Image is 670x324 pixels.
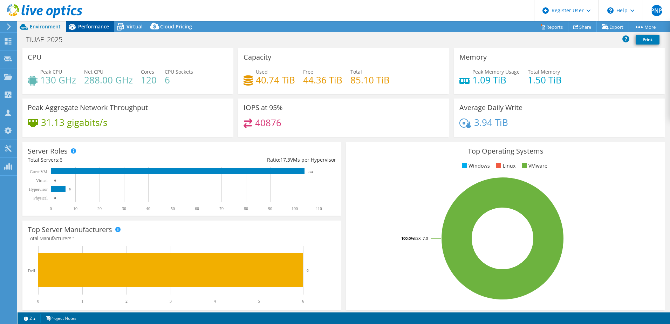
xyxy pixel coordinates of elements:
text: 6 [69,188,71,191]
span: 17.3 [280,156,290,163]
text: Virtual [36,178,48,183]
text: 3 [170,299,172,304]
span: Performance [78,23,109,30]
span: Peak Memory Usage [472,68,520,75]
a: Reports [535,21,568,32]
h3: Memory [459,53,487,61]
text: Physical [33,196,48,201]
tspan: ESXi 7.0 [414,236,428,241]
text: 110 [316,206,322,211]
text: 5 [258,299,260,304]
span: 1 [73,235,75,242]
span: Free [303,68,313,75]
text: Dell [28,268,35,273]
text: 60 [195,206,199,211]
h3: IOPS at 95% [244,104,283,112]
text: 104 [308,170,313,174]
div: Ratio: VMs per Hypervisor [182,156,336,164]
span: Total [350,68,362,75]
h4: 6 [165,76,193,84]
a: More [629,21,661,32]
div: Total Servers: [28,156,182,164]
h4: 1.09 TiB [472,76,520,84]
text: 30 [122,206,126,211]
a: 2 [19,314,41,323]
span: Net CPU [84,68,103,75]
text: Guest VM [30,169,47,174]
text: 0 [54,179,56,182]
text: 80 [244,206,248,211]
text: 2 [125,299,128,304]
h3: Server Roles [28,147,68,155]
text: 40 [146,206,150,211]
h3: Top Server Manufacturers [28,226,112,234]
h4: 31.13 gigabits/s [41,119,107,126]
svg: \n [607,7,614,14]
li: VMware [520,162,547,170]
h4: 130 GHz [40,76,76,84]
h4: 120 [141,76,157,84]
text: 70 [219,206,224,211]
text: 0 [54,196,56,200]
h3: Average Daily Write [459,104,522,112]
h4: 85.10 TiB [350,76,390,84]
text: 0 [37,299,39,304]
h4: 1.50 TiB [528,76,562,84]
span: Total Memory [528,68,560,75]
h4: 3.94 TiB [474,119,508,126]
text: 1 [81,299,83,304]
li: Windows [460,162,490,170]
text: 6 [302,299,304,304]
tspan: 100.0% [401,236,414,241]
h1: TiUAE_2025 [23,36,73,43]
span: Peak CPU [40,68,62,75]
a: Print [636,35,659,45]
h4: 40.74 TiB [256,76,295,84]
li: Linux [494,162,515,170]
a: Share [568,21,597,32]
h3: CPU [28,53,42,61]
a: Project Notes [40,314,81,323]
span: Cloud Pricing [160,23,192,30]
span: Virtual [127,23,143,30]
span: CPU Sockets [165,68,193,75]
h4: 40876 [255,119,281,127]
span: Environment [30,23,61,30]
h3: Capacity [244,53,271,61]
h3: Peak Aggregate Network Throughput [28,104,148,112]
h3: Top Operating Systems [351,147,660,155]
text: 20 [97,206,102,211]
text: 10 [73,206,77,211]
a: Export [596,21,629,32]
h4: 44.36 TiB [303,76,342,84]
text: 0 [50,206,52,211]
text: 50 [171,206,175,211]
span: PNP [651,5,662,16]
text: Hypervisor [29,187,48,192]
text: 100 [292,206,298,211]
span: Cores [141,68,154,75]
h4: Total Manufacturers: [28,235,336,242]
text: 6 [307,268,309,272]
text: 4 [214,299,216,304]
span: Used [256,68,268,75]
text: 90 [268,206,272,211]
span: 6 [60,156,62,163]
h4: 288.00 GHz [84,76,133,84]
